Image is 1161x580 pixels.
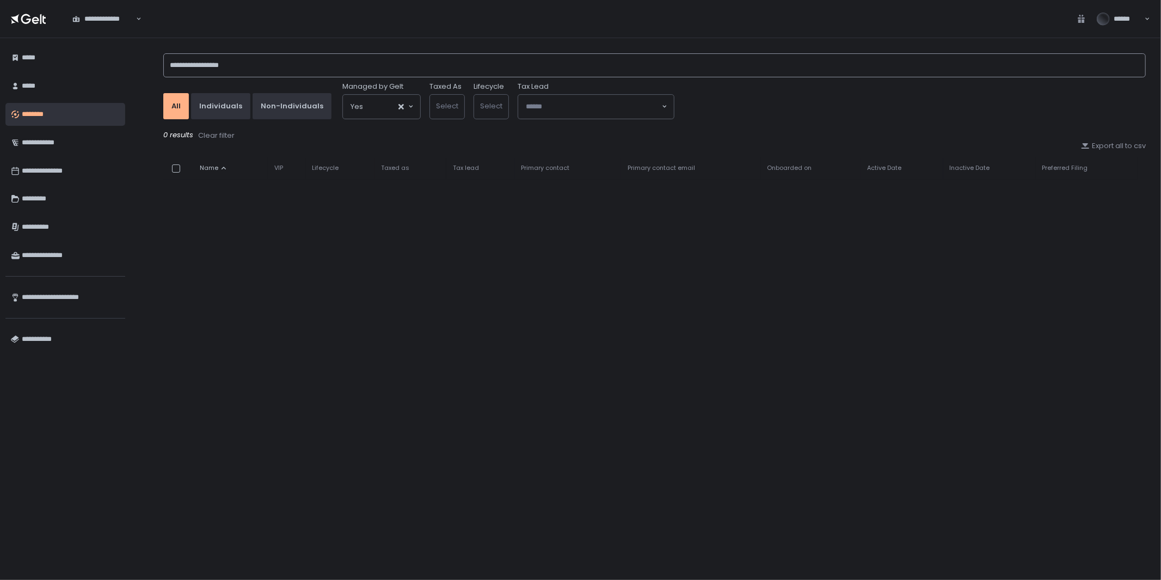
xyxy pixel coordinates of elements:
span: Yes [351,101,363,112]
button: All [163,93,189,119]
span: Primary contact [521,164,569,172]
label: Taxed As [429,82,462,91]
span: VIP [274,164,283,172]
input: Search for option [134,14,135,25]
span: Select [436,101,458,111]
input: Search for option [363,101,397,112]
span: Active Date [868,164,902,172]
span: Primary contact email [628,164,695,172]
div: Clear filter [198,131,235,141]
span: Managed by Gelt [342,82,403,91]
div: All [171,101,181,111]
span: Onboarded on [767,164,812,172]
div: Search for option [518,95,674,119]
div: 0 results [163,130,1146,141]
span: Select [480,101,502,111]
span: Preferred Filing [1042,164,1088,172]
label: Lifecycle [474,82,504,91]
div: Search for option [343,95,420,119]
span: Taxed as [381,164,409,172]
button: Individuals [191,93,250,119]
div: Non-Individuals [261,101,323,111]
div: Search for option [65,7,142,30]
button: Clear Selected [398,104,404,109]
span: Inactive Date [950,164,990,172]
button: Export all to csv [1081,141,1146,151]
span: Name [200,164,218,172]
span: Tax lead [453,164,479,172]
button: Clear filter [198,130,235,141]
div: Individuals [199,101,242,111]
input: Search for option [526,101,661,112]
button: Non-Individuals [253,93,331,119]
span: Lifecycle [312,164,339,172]
span: Tax Lead [518,82,549,91]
